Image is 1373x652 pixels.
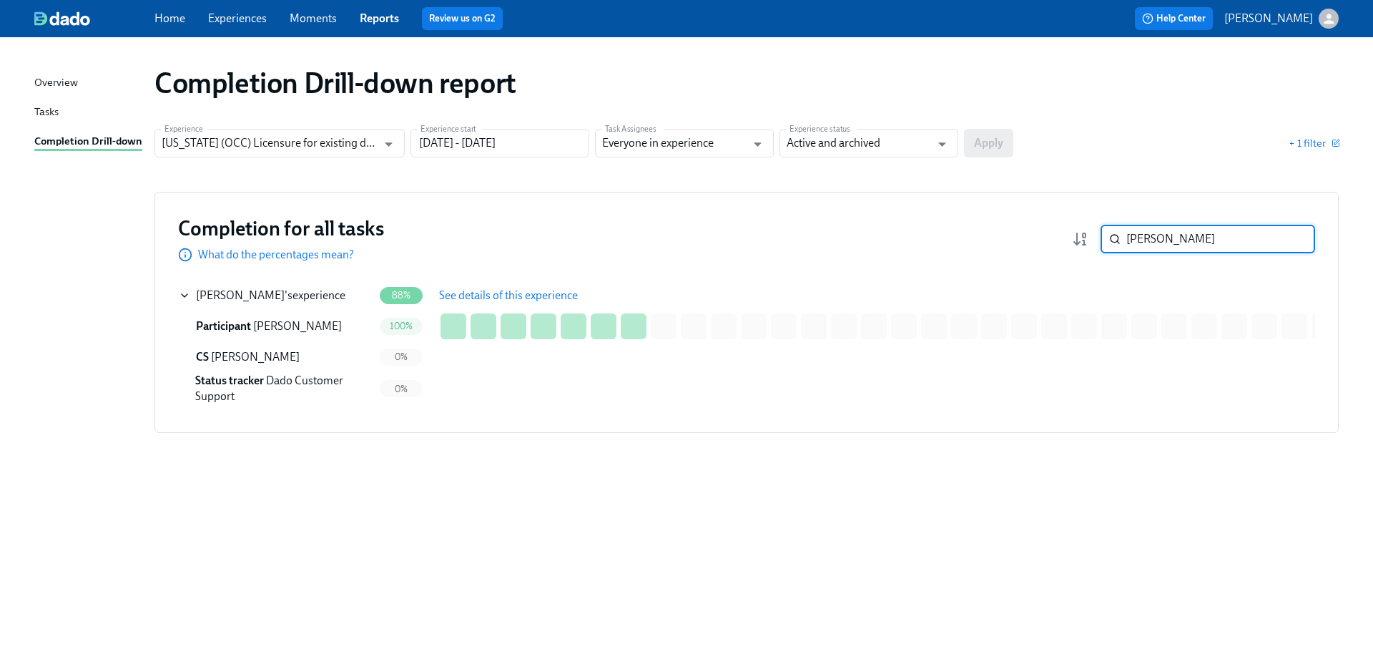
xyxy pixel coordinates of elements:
span: [PERSON_NAME] [253,319,342,333]
a: Overview [34,74,143,92]
a: Experiences [208,11,267,25]
span: 88% [383,290,420,301]
h3: Completion for all tasks [178,215,384,241]
div: Participant [PERSON_NAME] [179,312,373,341]
a: Review us on G2 [429,11,496,26]
span: Credentialing Specialist [196,350,209,364]
span: Participant [196,319,251,333]
span: [PERSON_NAME] [211,350,300,364]
span: Dado Customer Support [195,374,343,403]
span: 100% [381,321,422,331]
a: Moments [290,11,337,25]
span: Status tracker [195,374,264,387]
div: 's experience [196,288,345,303]
div: Status tracker Dado Customer Support [179,373,373,404]
div: CS [PERSON_NAME] [179,343,373,371]
div: Completion Drill-down [34,133,142,151]
div: Overview [34,74,78,92]
span: See details of this experience [439,288,578,303]
button: Open [747,133,769,155]
button: Open [378,133,400,155]
div: Tasks [34,104,59,122]
button: + 1 filter [1289,136,1339,150]
span: 0% [386,351,416,362]
span: 0% [386,384,416,394]
input: Search by name [1126,225,1315,253]
button: Open [931,133,953,155]
a: Home [154,11,185,25]
img: dado [34,11,90,26]
a: Tasks [34,104,143,122]
div: [PERSON_NAME]'sexperience [179,281,373,310]
button: Review us on G2 [422,7,503,30]
button: [PERSON_NAME] [1224,9,1339,29]
a: dado [34,11,154,26]
p: [PERSON_NAME] [1224,11,1313,26]
span: Help Center [1142,11,1206,26]
a: Completion Drill-down [34,133,143,151]
h1: Completion Drill-down report [154,66,516,100]
span: [PERSON_NAME] [196,288,285,302]
button: See details of this experience [429,281,588,310]
svg: Completion rate (low to high) [1072,230,1089,248]
button: Help Center [1135,7,1213,30]
p: What do the percentages mean? [198,247,354,263]
a: Reports [360,11,399,25]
